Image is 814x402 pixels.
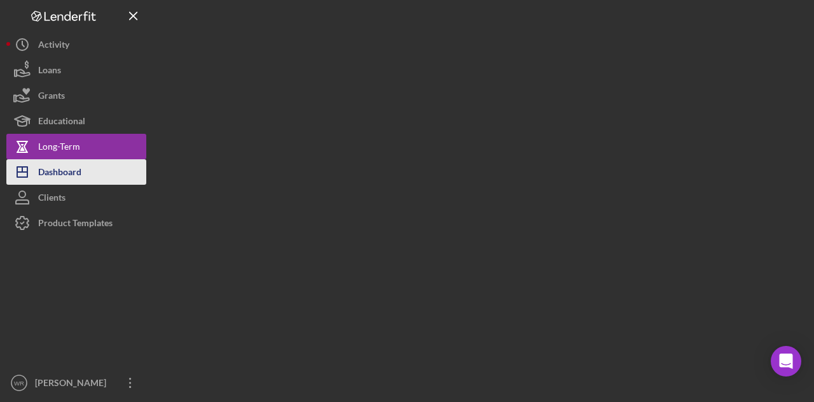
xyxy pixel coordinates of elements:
[6,83,146,108] button: Grants
[38,210,113,239] div: Product Templates
[38,32,69,61] div: Activity
[6,210,146,236] button: Product Templates
[38,185,66,213] div: Clients
[38,83,65,111] div: Grants
[14,380,24,387] text: WR
[32,370,114,399] div: [PERSON_NAME]
[6,159,146,185] button: Dashboard
[6,108,146,134] button: Educational
[38,134,80,162] div: Long-Term
[6,32,146,57] button: Activity
[38,57,61,86] div: Loans
[38,108,85,137] div: Educational
[771,346,801,377] div: Open Intercom Messenger
[6,370,146,396] button: WR[PERSON_NAME]
[6,57,146,83] button: Loans
[6,185,146,210] button: Clients
[38,159,81,188] div: Dashboard
[6,134,146,159] button: Long-Term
